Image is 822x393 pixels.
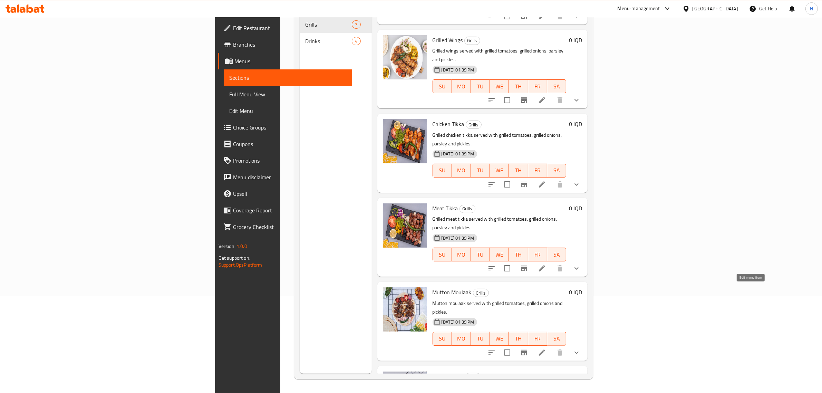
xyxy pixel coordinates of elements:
h6: 0 IQD [569,372,582,381]
span: Coverage Report [233,206,347,214]
button: MO [452,79,471,93]
a: Coupons [218,136,352,152]
button: MO [452,332,471,346]
span: [DATE] 01:39 PM [439,235,477,241]
span: Get support on: [219,253,250,262]
span: Version: [219,242,235,251]
button: delete [552,176,568,193]
button: MO [452,164,471,178]
button: delete [552,344,568,361]
span: TH [512,165,525,175]
div: Grills [473,289,489,297]
button: delete [552,260,568,277]
span: FR [531,165,544,175]
span: Grills [466,121,481,129]
span: WE [493,250,506,260]
span: Grills [465,373,481,381]
button: TU [471,248,490,261]
div: [GEOGRAPHIC_DATA] [693,5,738,12]
a: Edit menu item [538,180,546,189]
button: TU [471,332,490,346]
button: Branch-specific-item [516,176,532,193]
button: MO [452,248,471,261]
a: Edit menu item [538,264,546,272]
span: SA [550,334,563,344]
div: items [352,20,360,29]
span: Menus [234,57,347,65]
p: Grilled meat tikka served with grilled tomatoes, grilled onions, parsley and pickles. [433,215,567,232]
span: Grills [460,205,475,213]
button: FR [528,164,547,178]
div: Grills7 [300,16,372,33]
span: MO [455,165,468,175]
span: Menu disclaimer [233,173,347,181]
a: Coverage Report [218,202,352,219]
span: Choice Groups [233,123,347,132]
span: MO [455,250,468,260]
span: TH [512,250,525,260]
button: show more [568,260,585,277]
button: SU [433,332,452,346]
span: Mutton Moulaak [433,287,472,297]
button: WE [490,164,509,178]
button: SU [433,164,452,178]
button: TH [509,332,528,346]
span: WE [493,165,506,175]
a: Grocery Checklist [218,219,352,235]
span: SU [436,250,449,260]
button: show more [568,344,585,361]
a: Sections [224,69,352,86]
span: [DATE] 01:39 PM [439,151,477,157]
span: Sections [229,74,347,82]
button: TH [509,164,528,178]
nav: Menu sections [300,13,372,52]
span: MO [455,334,468,344]
div: Drinks [305,37,352,45]
a: Edit menu item [538,96,546,104]
span: N [810,5,813,12]
button: show more [568,176,585,193]
button: SU [433,79,452,93]
img: Mutton Moulaak [383,287,427,332]
a: Edit Restaurant [218,20,352,36]
svg: Show Choices [572,264,581,272]
span: Veal Moulaak [433,371,464,382]
button: sort-choices [483,344,500,361]
img: Meat Tikka [383,203,427,248]
a: Menus [218,53,352,69]
span: [DATE] 01:39 PM [439,67,477,73]
svg: Show Choices [572,96,581,104]
span: TH [512,82,525,92]
h6: 0 IQD [569,203,582,213]
a: Menu disclaimer [218,169,352,185]
button: Branch-specific-item [516,92,532,108]
button: sort-choices [483,92,500,108]
h6: 0 IQD [569,287,582,297]
span: TU [474,334,487,344]
span: Select to update [500,345,514,360]
svg: Show Choices [572,348,581,357]
span: SA [550,165,563,175]
span: 1.0.0 [236,242,247,251]
p: Grilled wings served with grilled tomatoes, grilled onions, parsley and pickles. [433,47,567,64]
svg: Show Choices [572,180,581,189]
button: Branch-specific-item [516,344,532,361]
h6: 0 IQD [569,35,582,45]
div: Menu-management [618,4,660,13]
div: Drinks4 [300,33,372,49]
button: SA [547,248,566,261]
span: Grills [465,37,480,45]
span: Chicken Tikka [433,119,464,129]
span: MO [455,82,468,92]
div: items [352,37,360,45]
span: WE [493,334,506,344]
button: FR [528,79,547,93]
span: FR [531,82,544,92]
span: Branches [233,40,347,49]
p: Grilled chicken tikka served with grilled tomatoes, grilled onions, parsley and pickles. [433,131,567,148]
button: sort-choices [483,260,500,277]
span: SU [436,82,449,92]
span: Select to update [500,261,514,276]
